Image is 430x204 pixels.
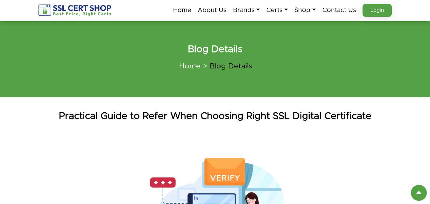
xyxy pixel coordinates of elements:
h2: Blog Details [39,43,392,56]
a: Login [363,4,392,17]
a: Shop [294,4,316,17]
a: About Us [198,4,227,17]
a: Certs [266,4,288,17]
a: Home [179,63,201,70]
a: Contact Us [322,4,356,17]
li: Blog Details [201,62,252,71]
a: Home [173,4,191,17]
img: sslcertshop-logo [39,4,112,16]
h1: Practical Guide to Refer When Choosing Right SSL Digital Certificate [34,110,397,123]
nav: breadcrumb [39,58,392,75]
a: Brands [233,4,260,17]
